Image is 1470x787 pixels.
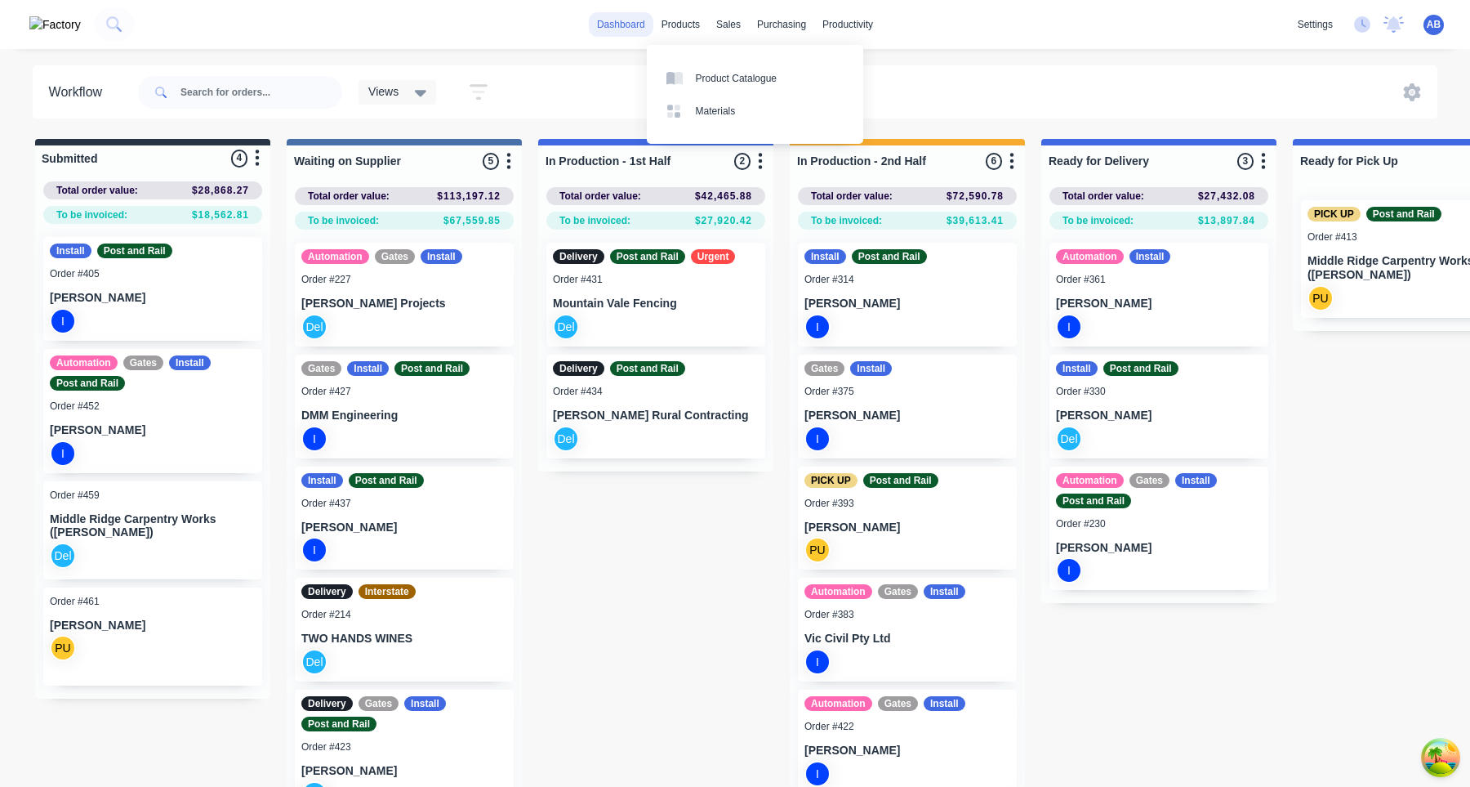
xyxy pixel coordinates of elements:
[295,578,514,682] div: DeliveryInterstateOrder #214TWO HANDS WINESDel
[301,740,351,754] div: Order #423
[553,249,604,264] div: Delivery
[50,244,91,258] div: Install
[804,473,857,488] div: PICK UP
[553,314,579,340] div: Del
[947,213,1004,228] span: $39,613.41
[804,361,844,376] div: Gates
[301,717,376,731] div: Post and Rail
[1290,12,1341,37] div: settings
[850,361,892,376] div: Install
[653,12,708,37] div: products
[553,272,603,287] div: Order #431
[811,213,882,228] span: To be invoiced:
[301,384,351,399] div: Order #427
[56,208,127,222] span: To be invoiced:
[814,12,881,37] div: productivity
[359,696,399,711] div: Gates
[804,761,831,787] div: I
[804,384,854,399] div: Order #375
[394,361,470,376] div: Post and Rail
[804,649,831,675] div: I
[546,243,765,347] div: DeliveryPost and RailUrgentOrder #431Mountain Vale FencingDel
[169,355,211,370] div: Install
[804,496,854,511] div: Order #393
[647,61,863,94] a: Product Catalogue
[798,578,1017,682] div: AutomationGatesInstallOrder #383Vic Civil Pty LtdI
[301,584,353,599] div: Delivery
[804,537,831,563] div: PU
[50,291,256,305] p: [PERSON_NAME]
[804,696,872,711] div: Automation
[696,104,736,118] div: Materials
[804,632,1010,646] p: Vic Civil Pty Ltd
[50,423,256,437] p: [PERSON_NAME]
[301,764,507,778] p: [PERSON_NAME]
[804,409,1010,423] p: [PERSON_NAME]
[804,744,1010,758] p: [PERSON_NAME]
[553,409,759,423] p: [PERSON_NAME] Rural Contracting
[308,189,390,203] span: Total order value:
[1307,207,1361,221] div: PICK UP
[1056,541,1262,555] p: [PERSON_NAME]
[50,635,76,661] div: PU
[1062,213,1134,228] span: To be invoiced:
[301,272,351,287] div: Order #227
[1056,272,1106,287] div: Order #361
[878,584,918,599] div: Gates
[1056,516,1106,531] div: Order #230
[1424,741,1457,774] button: Open Tanstack query devtools
[50,266,100,281] div: Order #405
[375,249,415,264] div: Gates
[97,244,172,258] div: Post and Rail
[1198,213,1255,228] span: $13,897.84
[50,619,256,633] p: [PERSON_NAME]
[610,361,685,376] div: Post and Rail
[811,189,893,203] span: Total order value:
[804,297,1010,311] p: [PERSON_NAME]
[804,584,872,599] div: Automation
[43,349,262,473] div: AutomationGatesInstallPost and RailOrder #452[PERSON_NAME]I
[301,607,351,622] div: Order #214
[295,243,514,347] div: AutomationGatesInstallOrder #227[PERSON_NAME] ProjectsDel
[804,426,831,452] div: I
[1307,230,1357,244] div: Order #413
[1056,314,1082,340] div: I
[804,607,854,622] div: Order #383
[1056,557,1082,584] div: I
[553,384,603,399] div: Order #434
[1056,494,1131,508] div: Post and Rail
[1056,249,1124,264] div: Automation
[301,632,507,646] p: TWO HANDS WINES
[50,399,100,414] div: Order #452
[696,71,777,86] div: Product Catalogue
[798,243,1017,347] div: InstallPost and RailOrder #314[PERSON_NAME]I
[924,584,965,599] div: Install
[924,696,965,711] div: Install
[50,512,256,540] p: Middle Ridge Carpentry Works ([PERSON_NAME])
[301,521,507,534] p: [PERSON_NAME]
[29,16,81,34] img: Factory
[301,496,351,511] div: Order #437
[1049,355,1268,458] div: InstallPost and RailOrder #330[PERSON_NAME]Del
[852,249,927,264] div: Post and Rail
[50,355,118,370] div: Automation
[1129,249,1171,264] div: Install
[359,584,416,599] div: Interstate
[804,272,854,287] div: Order #314
[1056,361,1098,376] div: Install
[1103,361,1178,376] div: Post and Rail
[1056,384,1106,399] div: Order #330
[43,481,262,579] div: Order #459Middle Ridge Carpentry Works ([PERSON_NAME])Del
[301,297,507,311] p: [PERSON_NAME] Projects
[50,440,76,467] div: I
[553,361,604,376] div: Delivery
[804,719,854,734] div: Order #422
[1198,189,1255,203] span: $27,432.08
[695,213,752,228] span: $27,920.42
[43,237,262,341] div: InstallPost and RailOrder #405[PERSON_NAME]I
[1056,426,1082,452] div: Del
[404,696,446,711] div: Install
[347,361,389,376] div: Install
[878,696,918,711] div: Gates
[798,355,1017,458] div: GatesInstallOrder #375[PERSON_NAME]I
